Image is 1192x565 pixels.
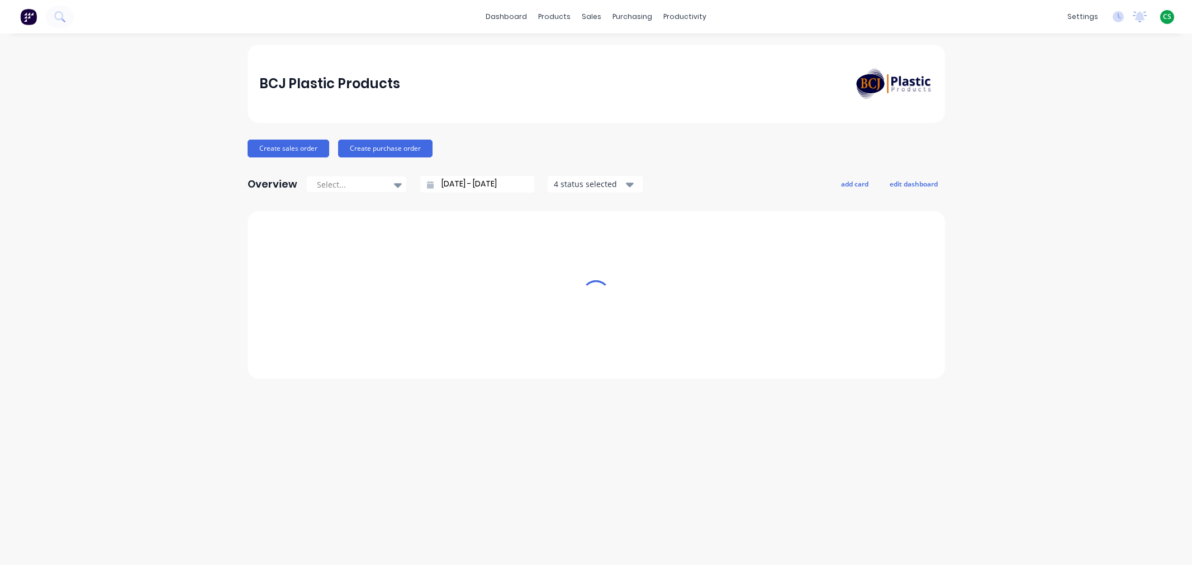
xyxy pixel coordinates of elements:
div: BCJ Plastic Products [259,73,400,95]
button: edit dashboard [882,176,945,191]
button: Create purchase order [338,140,433,157]
div: 4 status selected [554,178,624,190]
img: BCJ Plastic Products [854,67,933,100]
a: dashboard [480,8,533,25]
img: Factory [20,8,37,25]
div: purchasing [607,8,658,25]
button: add card [834,176,876,191]
div: Overview [248,173,297,195]
div: products [533,8,576,25]
div: productivity [658,8,712,25]
button: Create sales order [248,140,329,157]
div: settings [1062,8,1104,25]
span: CS [1163,12,1171,22]
button: 4 status selected [548,176,643,193]
div: sales [576,8,607,25]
